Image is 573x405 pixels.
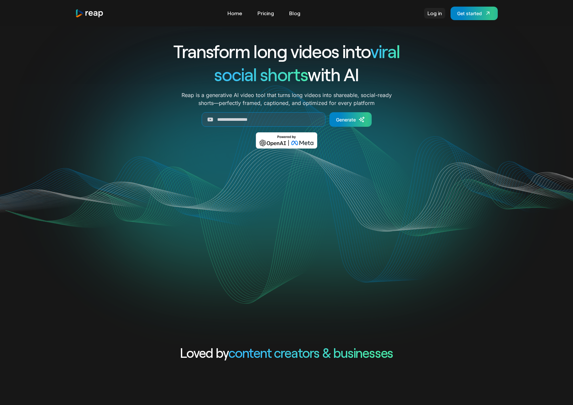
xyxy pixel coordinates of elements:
[149,40,424,63] h1: Transform long videos into
[457,10,482,17] div: Get started
[286,8,304,18] a: Blog
[451,7,498,20] a: Get started
[214,63,308,85] span: social shorts
[336,116,356,123] div: Generate
[154,158,420,291] video: Your browser does not support the video tag.
[149,63,424,86] h1: with AI
[75,9,104,18] img: reap logo
[370,40,400,62] span: viral
[149,112,424,127] form: Generate Form
[182,91,392,107] p: Reap is a generative AI video tool that turns long videos into shareable, social-ready shorts—per...
[224,8,246,18] a: Home
[254,8,277,18] a: Pricing
[228,345,393,360] span: content creators & businesses
[256,132,318,149] img: Powered by OpenAI & Meta
[75,9,104,18] a: home
[424,8,445,18] a: Log in
[329,112,372,127] a: Generate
